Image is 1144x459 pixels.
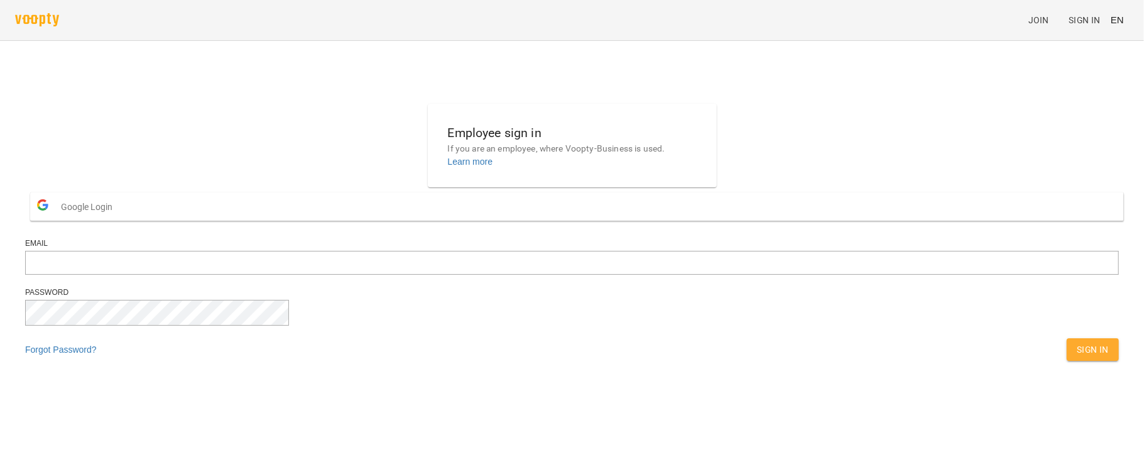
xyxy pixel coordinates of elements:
[1106,8,1129,31] button: EN
[25,345,97,355] a: Forgot Password?
[448,123,697,143] h6: Employee sign in
[30,192,1124,221] button: Google Login
[1064,9,1106,31] a: Sign In
[1111,13,1124,26] span: EN
[1028,13,1049,28] span: Join
[61,194,119,219] span: Google Login
[1069,13,1101,28] span: Sign In
[25,287,1119,298] div: Password
[1067,338,1119,361] button: Sign In
[1023,9,1064,31] a: Join
[25,238,1119,249] div: Email
[448,157,493,167] a: Learn more
[15,13,59,26] img: voopty.png
[448,143,697,155] p: If you are an employee, where Voopty-Business is used.
[438,113,707,178] button: Employee sign inIf you are an employee, where Voopty-Business is used.Learn more
[1077,342,1109,357] span: Sign In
